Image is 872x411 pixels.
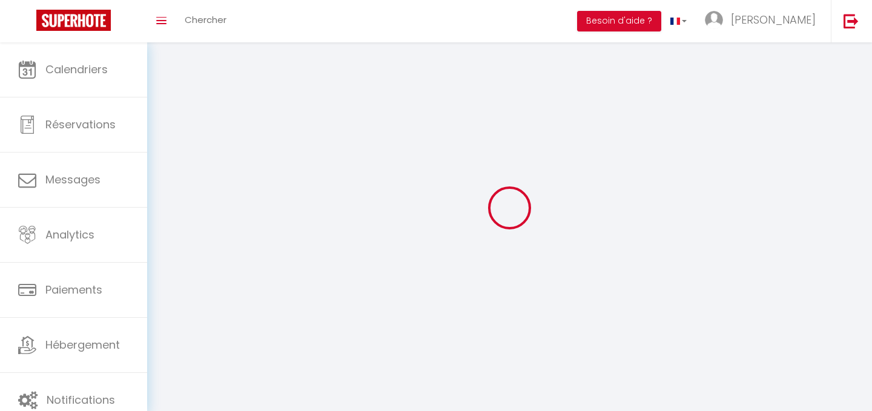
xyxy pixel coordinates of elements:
[731,12,816,27] span: [PERSON_NAME]
[45,172,101,187] span: Messages
[45,337,120,352] span: Hébergement
[844,13,859,28] img: logout
[45,62,108,77] span: Calendriers
[47,392,115,407] span: Notifications
[45,282,102,297] span: Paiements
[185,13,226,26] span: Chercher
[45,227,94,242] span: Analytics
[45,117,116,132] span: Réservations
[577,11,661,31] button: Besoin d'aide ?
[36,10,111,31] img: Super Booking
[705,11,723,29] img: ...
